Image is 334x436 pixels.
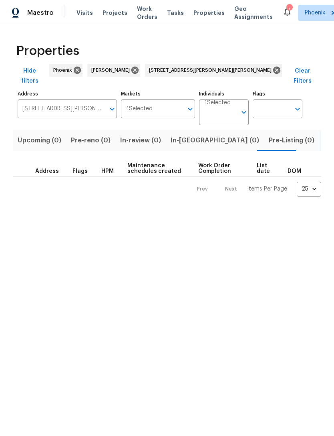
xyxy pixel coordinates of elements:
span: HPM [101,168,114,174]
span: [STREET_ADDRESS][PERSON_NAME][PERSON_NAME] [149,66,275,74]
span: Phoenix [305,9,325,17]
label: Markets [121,91,195,96]
div: Phoenix [49,64,82,77]
span: Hide filters [16,66,44,86]
div: 25 [297,178,321,199]
span: In-[GEOGRAPHIC_DATA] (0) [171,135,259,146]
div: [STREET_ADDRESS][PERSON_NAME][PERSON_NAME] [145,64,282,77]
span: Work Order Completion [198,163,243,174]
span: Phoenix [53,66,75,74]
span: Maestro [27,9,54,17]
span: Flags [72,168,88,174]
span: Pre-Listing (0) [269,135,314,146]
label: Address [18,91,117,96]
span: Address [35,168,59,174]
span: Pre-reno (0) [71,135,111,146]
span: Properties [193,9,225,17]
label: Flags [253,91,302,96]
span: Properties [16,47,79,55]
span: Geo Assignments [234,5,273,21]
p: Items Per Page [247,185,287,193]
span: 1 Selected [127,105,153,112]
span: Clear Filters [288,66,318,86]
span: Maintenance schedules created [127,163,185,174]
button: Open [238,107,249,118]
nav: Pagination Navigation [189,182,321,197]
button: Open [185,103,196,115]
span: Tasks [167,10,184,16]
span: [PERSON_NAME] [91,66,133,74]
span: Projects [103,9,127,17]
button: Open [292,103,303,115]
button: Open [107,103,118,115]
button: Hide filters [13,64,47,88]
label: Individuals [199,91,249,96]
span: DOM [288,168,301,174]
span: Upcoming (0) [18,135,61,146]
span: Work Orders [137,5,157,21]
span: Visits [76,9,93,17]
div: 7 [286,5,292,13]
span: 1 Selected [205,99,231,106]
button: Clear Filters [284,64,321,88]
span: In-review (0) [120,135,161,146]
div: [PERSON_NAME] [87,64,140,77]
span: List date [257,163,274,174]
